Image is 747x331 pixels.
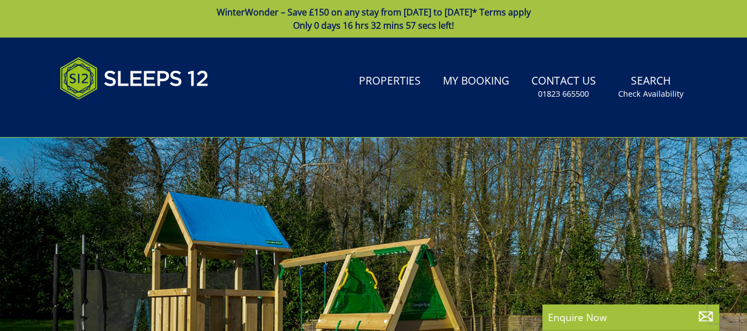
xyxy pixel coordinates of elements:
[354,69,425,94] a: Properties
[293,19,454,31] span: Only 0 days 16 hrs 32 mins 57 secs left!
[548,310,714,324] p: Enquire Now
[618,88,683,99] small: Check Availability
[527,69,600,105] a: Contact Us01823 665500
[60,51,209,106] img: Sleeps 12
[438,69,514,94] a: My Booking
[614,69,688,105] a: SearchCheck Availability
[54,113,170,122] iframe: Customer reviews powered by Trustpilot
[538,88,589,99] small: 01823 665500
